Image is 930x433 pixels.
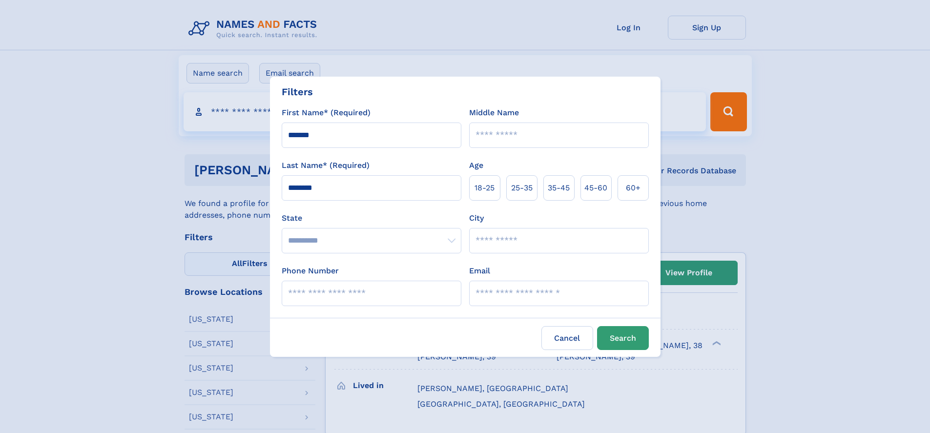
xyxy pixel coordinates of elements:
[282,160,370,171] label: Last Name* (Required)
[469,265,490,277] label: Email
[548,182,570,194] span: 35‑45
[511,182,533,194] span: 25‑35
[469,212,484,224] label: City
[597,326,649,350] button: Search
[469,107,519,119] label: Middle Name
[475,182,495,194] span: 18‑25
[282,107,371,119] label: First Name* (Required)
[469,160,483,171] label: Age
[282,84,313,99] div: Filters
[282,212,461,224] label: State
[282,265,339,277] label: Phone Number
[541,326,593,350] label: Cancel
[626,182,641,194] span: 60+
[584,182,607,194] span: 45‑60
